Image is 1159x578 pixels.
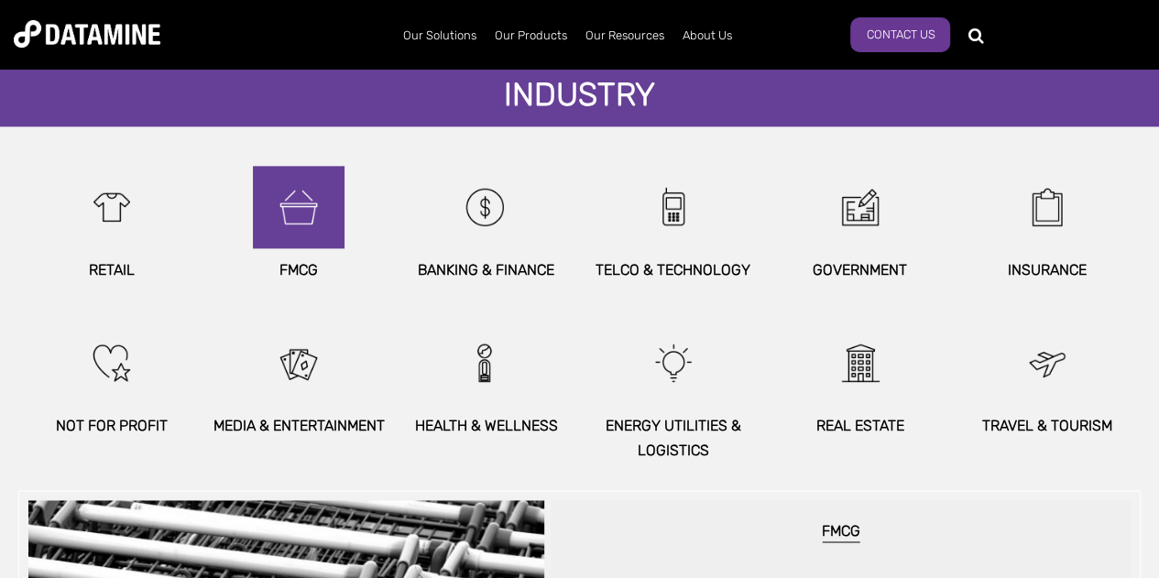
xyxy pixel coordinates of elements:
[394,12,486,60] a: Our Solutions
[580,257,767,282] p: TELCO & TECHNOLOGY
[1008,166,1087,248] img: Insurance.png
[954,257,1141,282] p: INSURANCE
[14,20,160,48] img: Datamine
[446,166,525,248] img: Banking%20%26%20Financial.png
[634,166,713,248] img: Telecomms.png
[72,322,151,404] img: Not%20For%20Profit.png
[673,12,741,60] a: About Us
[392,257,579,282] p: BANKING & FINANCE
[486,77,673,117] h4: Industry
[821,166,900,248] img: Government.png
[259,166,338,248] img: FMCG.png
[580,413,767,463] p: ENERGY UTILITIES & Logistics
[767,413,954,438] p: REAL ESTATE
[205,257,392,282] p: FMCG
[850,17,950,52] a: Contact us
[392,413,579,438] p: HEALTH & WELLNESS
[18,257,205,282] p: Retail
[767,257,954,282] p: GOVERNMENT
[72,166,151,248] img: Retail.png
[634,322,713,404] img: Utilities.png
[259,322,338,404] img: Entertainment.png
[954,413,1141,438] p: Travel & Tourism
[205,413,392,438] p: MEDIA & ENTERTAINMENT
[576,12,673,60] a: Our Resources
[486,12,576,60] a: Our Products
[1008,322,1087,404] img: Travel%20%26%20Tourism.png
[446,322,525,404] img: Male%20sideways.png
[821,322,900,404] img: Apartment.png
[569,523,1112,542] h6: FMCG
[18,413,205,438] p: NOT FOR PROFIT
